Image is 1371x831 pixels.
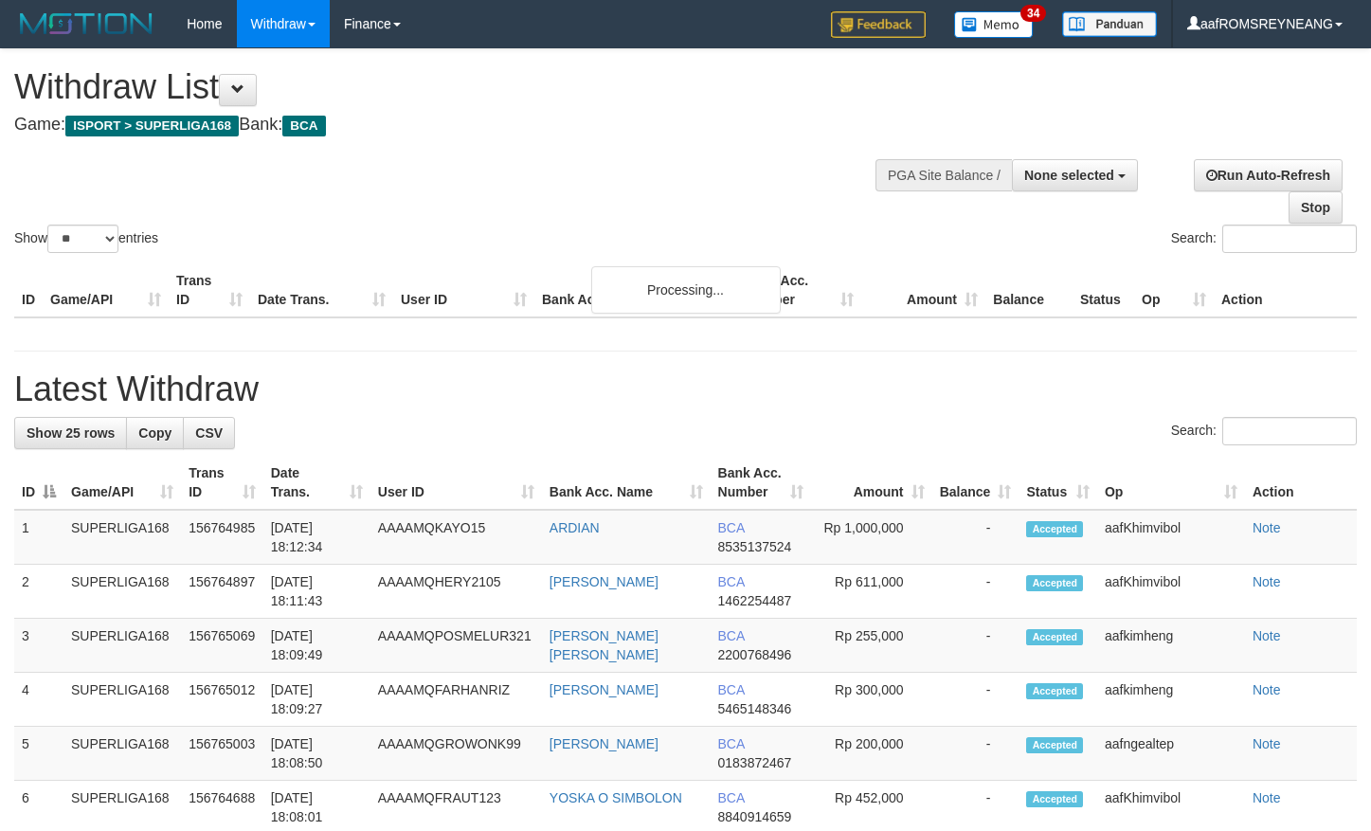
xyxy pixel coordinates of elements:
[1026,791,1083,807] span: Accepted
[263,727,370,781] td: [DATE] 18:08:50
[718,755,792,770] span: Copy 0183872467 to clipboard
[181,510,263,565] td: 156764985
[932,727,1019,781] td: -
[1171,417,1357,445] label: Search:
[47,225,118,253] select: Showentries
[1026,629,1083,645] span: Accepted
[1097,727,1245,781] td: aafngealtep
[370,619,542,673] td: AAAAMQPOSMELUR321
[718,790,745,805] span: BCA
[370,565,542,619] td: AAAAMQHERY2105
[718,574,745,589] span: BCA
[932,673,1019,727] td: -
[250,263,393,317] th: Date Trans.
[985,263,1073,317] th: Balance
[1024,168,1114,183] span: None selected
[1134,263,1214,317] th: Op
[875,159,1012,191] div: PGA Site Balance /
[14,565,63,619] td: 2
[14,9,158,38] img: MOTION_logo.png
[14,456,63,510] th: ID: activate to sort column descending
[27,425,115,441] span: Show 25 rows
[1026,521,1083,537] span: Accepted
[43,263,169,317] th: Game/API
[195,425,223,441] span: CSV
[126,417,184,449] a: Copy
[1097,456,1245,510] th: Op: activate to sort column ascending
[718,701,792,716] span: Copy 5465148346 to clipboard
[811,619,932,673] td: Rp 255,000
[263,673,370,727] td: [DATE] 18:09:27
[811,456,932,510] th: Amount: activate to sort column ascending
[1020,5,1046,22] span: 34
[1222,417,1357,445] input: Search:
[718,647,792,662] span: Copy 2200768496 to clipboard
[263,619,370,673] td: [DATE] 18:09:49
[1026,683,1083,699] span: Accepted
[1289,191,1343,224] a: Stop
[14,727,63,781] td: 5
[138,425,171,441] span: Copy
[718,736,745,751] span: BCA
[1097,673,1245,727] td: aafkimheng
[14,225,158,253] label: Show entries
[811,510,932,565] td: Rp 1,000,000
[954,11,1034,38] img: Button%20Memo.svg
[737,263,861,317] th: Bank Acc. Number
[1026,737,1083,753] span: Accepted
[1171,225,1357,253] label: Search:
[550,790,682,805] a: YOSKA O SIMBOLON
[932,619,1019,673] td: -
[63,565,181,619] td: SUPERLIGA168
[393,263,534,317] th: User ID
[1097,619,1245,673] td: aafkimheng
[181,727,263,781] td: 156765003
[932,456,1019,510] th: Balance: activate to sort column ascending
[181,456,263,510] th: Trans ID: activate to sort column ascending
[550,520,600,535] a: ARDIAN
[811,727,932,781] td: Rp 200,000
[1214,263,1357,317] th: Action
[711,456,811,510] th: Bank Acc. Number: activate to sort column ascending
[550,628,658,662] a: [PERSON_NAME] [PERSON_NAME]
[718,628,745,643] span: BCA
[591,266,781,314] div: Processing...
[14,619,63,673] td: 3
[63,727,181,781] td: SUPERLIGA168
[370,456,542,510] th: User ID: activate to sort column ascending
[1253,574,1281,589] a: Note
[718,809,792,824] span: Copy 8840914659 to clipboard
[14,510,63,565] td: 1
[282,116,325,136] span: BCA
[831,11,926,38] img: Feedback.jpg
[1194,159,1343,191] a: Run Auto-Refresh
[550,736,658,751] a: [PERSON_NAME]
[1253,736,1281,751] a: Note
[1253,682,1281,697] a: Note
[1253,628,1281,643] a: Note
[1012,159,1138,191] button: None selected
[181,673,263,727] td: 156765012
[718,593,792,608] span: Copy 1462254487 to clipboard
[370,673,542,727] td: AAAAMQFARHANRIZ
[718,539,792,554] span: Copy 8535137524 to clipboard
[1097,565,1245,619] td: aafKhimvibol
[811,673,932,727] td: Rp 300,000
[63,673,181,727] td: SUPERLIGA168
[181,619,263,673] td: 156765069
[542,456,711,510] th: Bank Acc. Name: activate to sort column ascending
[550,682,658,697] a: [PERSON_NAME]
[932,565,1019,619] td: -
[370,727,542,781] td: AAAAMQGROWONK99
[1019,456,1097,510] th: Status: activate to sort column ascending
[1062,11,1157,37] img: panduan.png
[14,263,43,317] th: ID
[63,510,181,565] td: SUPERLIGA168
[718,520,745,535] span: BCA
[14,116,895,135] h4: Game: Bank:
[14,673,63,727] td: 4
[263,565,370,619] td: [DATE] 18:11:43
[14,417,127,449] a: Show 25 rows
[14,370,1357,408] h1: Latest Withdraw
[263,510,370,565] td: [DATE] 18:12:34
